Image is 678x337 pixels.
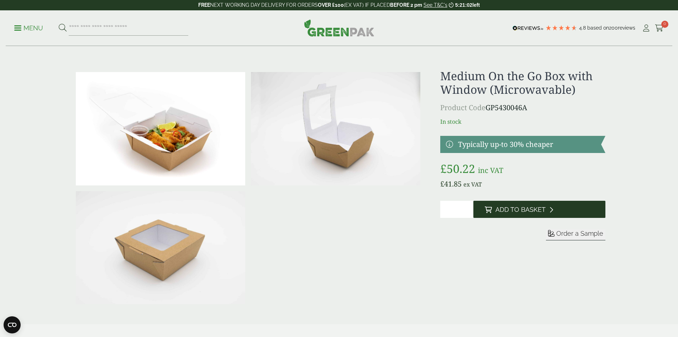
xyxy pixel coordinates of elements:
img: REVIEWS.io [513,26,543,31]
span: Product Code [440,103,485,112]
p: In stock [440,117,605,126]
img: 13 MED Food To Go Win Food [76,72,245,185]
a: Menu [14,24,43,31]
p: Menu [14,24,43,32]
span: Order a Sample [556,230,603,237]
span: 5:21:02 [455,2,472,8]
i: Cart [655,25,664,32]
img: GreenPak Supplies [304,19,374,36]
span: £ [440,179,444,189]
img: 11 MED Food To Go Win Open [251,72,420,185]
span: reviews [618,25,635,31]
span: 4.8 [579,25,587,31]
button: Add to Basket [473,201,605,218]
span: inc VAT [478,165,503,175]
button: Open CMP widget [4,316,21,333]
img: 12 MED Food To Go Win Closed [76,191,245,305]
p: GP5430046A [440,102,605,113]
a: See T&C's [424,2,447,8]
span: left [472,2,480,8]
span: Add to Basket [495,206,546,214]
button: Order a Sample [546,229,605,240]
strong: OVER £100 [318,2,344,8]
h1: Medium On the Go Box with Window (Microwavable) [440,69,605,97]
span: £ [440,161,447,176]
strong: BEFORE 2 pm [390,2,422,8]
span: 200 [609,25,618,31]
i: My Account [642,25,651,32]
span: 0 [661,21,668,28]
bdi: 41.85 [440,179,462,189]
bdi: 50.22 [440,161,475,176]
span: Based on [587,25,609,31]
div: 4.79 Stars [545,25,577,31]
strong: FREE [198,2,210,8]
span: ex VAT [463,180,482,188]
a: 0 [655,23,664,34]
